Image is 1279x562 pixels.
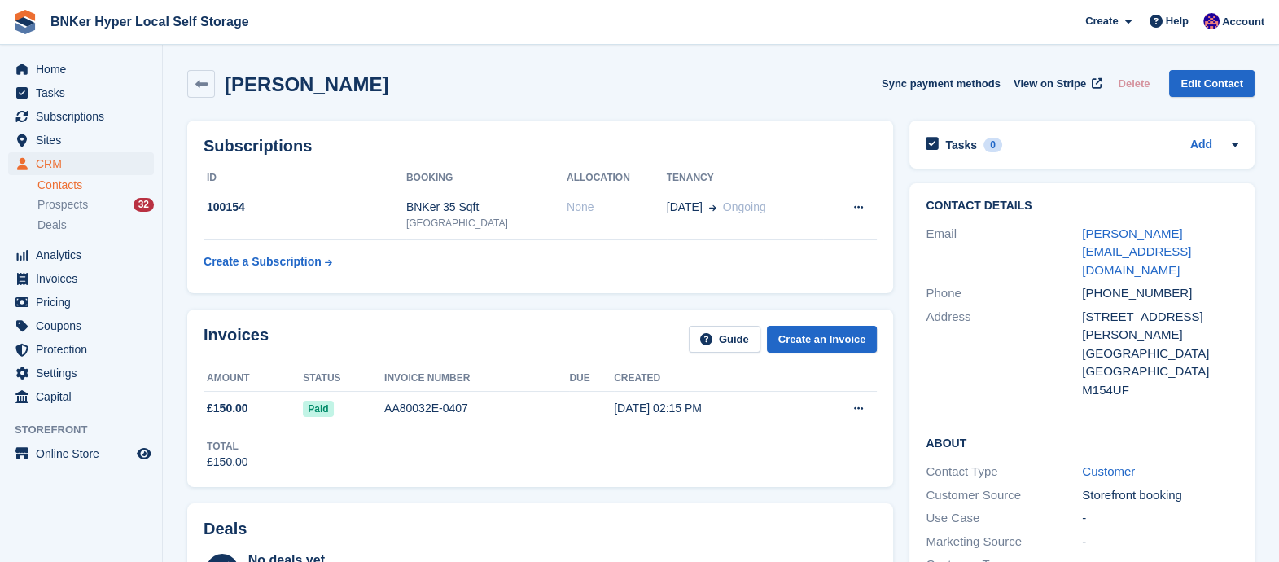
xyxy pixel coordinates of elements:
div: Marketing Source [926,533,1082,551]
h2: Deals [204,520,247,538]
div: [GEOGRAPHIC_DATA] [1082,345,1238,363]
span: Sites [36,129,134,151]
span: Tasks [36,81,134,104]
span: View on Stripe [1014,76,1086,92]
span: Paid [303,401,333,417]
a: menu [8,442,154,465]
th: Amount [204,366,303,392]
div: [DATE] 02:15 PM [614,400,804,417]
a: menu [8,105,154,128]
span: Home [36,58,134,81]
div: 32 [134,198,154,212]
a: menu [8,385,154,408]
a: Edit Contact [1169,70,1255,97]
div: 100154 [204,199,406,216]
div: AA80032E-0407 [384,400,569,417]
th: Created [614,366,804,392]
span: Analytics [36,244,134,266]
div: Total [207,439,248,454]
span: Help [1166,13,1189,29]
img: David Fricker [1203,13,1220,29]
h2: Invoices [204,326,269,353]
span: Capital [36,385,134,408]
span: Invoices [36,267,134,290]
a: BNKer Hyper Local Self Storage [44,8,256,35]
span: [DATE] [667,199,703,216]
a: Contacts [37,178,154,193]
th: ID [204,165,406,191]
div: [PHONE_NUMBER] [1082,284,1238,303]
a: menu [8,81,154,104]
a: Add [1190,136,1212,155]
span: Create [1085,13,1118,29]
span: Deals [37,217,67,233]
a: menu [8,291,154,314]
th: Tenancy [667,165,824,191]
th: Invoice number [384,366,569,392]
div: None [567,199,667,216]
a: Create a Subscription [204,247,332,277]
a: Customer [1082,464,1135,478]
a: Prospects 32 [37,196,154,213]
span: Coupons [36,314,134,337]
div: [GEOGRAPHIC_DATA] [406,216,567,231]
h2: Contact Details [926,200,1238,213]
h2: About [926,434,1238,450]
div: - [1082,509,1238,528]
div: Email [926,225,1082,280]
div: Phone [926,284,1082,303]
a: Guide [689,326,760,353]
a: menu [8,129,154,151]
span: Pricing [36,291,134,314]
th: Status [303,366,384,392]
div: [GEOGRAPHIC_DATA] [1082,362,1238,381]
a: menu [8,314,154,337]
span: Online Store [36,442,134,465]
div: Create a Subscription [204,253,322,270]
div: Storefront booking [1082,486,1238,505]
th: Allocation [567,165,667,191]
span: Settings [36,362,134,384]
span: CRM [36,152,134,175]
div: [STREET_ADDRESS][PERSON_NAME] [1082,308,1238,345]
span: £150.00 [207,400,248,417]
a: menu [8,152,154,175]
div: Contact Type [926,463,1082,481]
a: Deals [37,217,154,234]
div: Customer Source [926,486,1082,505]
div: - [1082,533,1238,551]
div: Address [926,308,1082,400]
span: Subscriptions [36,105,134,128]
span: Prospects [37,197,88,213]
span: Ongoing [723,200,766,213]
img: stora-icon-8386f47178a22dfd0bd8f6a31ec36ba5ce8667c1dd55bd0f319d3a0aa187defe.svg [13,10,37,34]
a: menu [8,267,154,290]
h2: Subscriptions [204,137,877,156]
a: menu [8,362,154,384]
div: £150.00 [207,454,248,471]
th: Due [569,366,614,392]
a: View on Stripe [1007,70,1106,97]
a: menu [8,58,154,81]
div: Use Case [926,509,1082,528]
a: Preview store [134,444,154,463]
button: Sync payment methods [882,70,1001,97]
span: Account [1222,14,1264,30]
th: Booking [406,165,567,191]
a: [PERSON_NAME][EMAIL_ADDRESS][DOMAIN_NAME] [1082,226,1191,277]
a: menu [8,244,154,266]
button: Delete [1111,70,1156,97]
div: 0 [983,138,1002,152]
span: Storefront [15,422,162,438]
h2: Tasks [945,138,977,152]
div: M154UF [1082,381,1238,400]
div: BNKer 35 Sqft [406,199,567,216]
h2: [PERSON_NAME] [225,73,388,95]
a: Create an Invoice [767,326,878,353]
a: menu [8,338,154,361]
span: Protection [36,338,134,361]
